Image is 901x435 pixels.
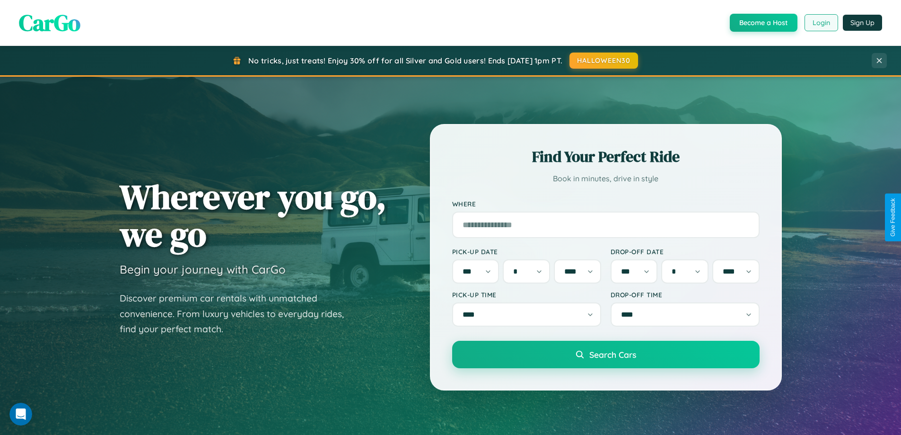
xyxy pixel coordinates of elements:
[248,56,562,65] span: No tricks, just treats! Enjoy 30% off for all Silver and Gold users! Ends [DATE] 1pm PT.
[805,14,838,31] button: Login
[569,53,638,69] button: HALLOWEEN30
[452,146,760,167] h2: Find Your Perfect Ride
[9,403,32,426] iframe: Intercom live chat
[452,291,601,299] label: Pick-up Time
[120,291,356,337] p: Discover premium car rentals with unmatched convenience. From luxury vehicles to everyday rides, ...
[611,291,760,299] label: Drop-off Time
[611,248,760,256] label: Drop-off Date
[120,178,386,253] h1: Wherever you go, we go
[452,200,760,208] label: Where
[452,341,760,368] button: Search Cars
[843,15,882,31] button: Sign Up
[19,7,80,38] span: CarGo
[452,248,601,256] label: Pick-up Date
[589,349,636,360] span: Search Cars
[890,198,896,237] div: Give Feedback
[730,14,797,32] button: Become a Host
[452,172,760,186] p: Book in minutes, drive in style
[120,262,286,276] h3: Begin your journey with CarGo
